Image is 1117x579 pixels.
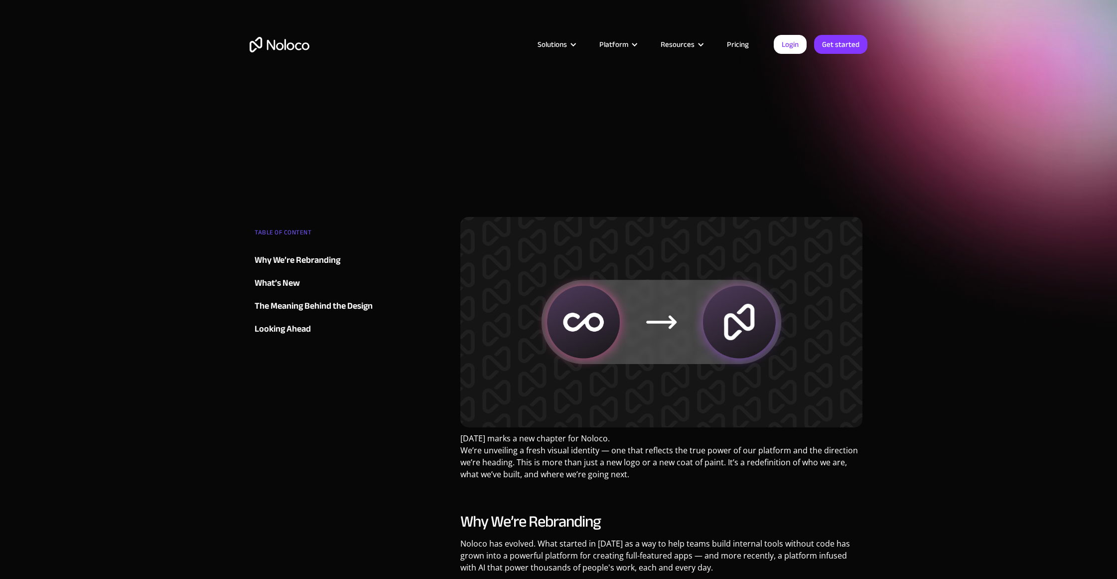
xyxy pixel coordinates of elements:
[255,276,300,291] div: What’s New
[538,38,567,51] div: Solutions
[255,253,375,268] a: Why We’re Rebranding
[255,322,311,337] div: Looking Ahead
[714,38,761,51] a: Pricing
[774,35,807,54] a: Login
[587,38,648,51] div: Platform
[648,38,714,51] div: Resources
[255,322,375,337] a: Looking Ahead
[460,432,862,488] p: [DATE] marks a new chapter for Noloco. We’re unveiling a fresh visual identity — one that reflect...
[814,35,867,54] a: Get started
[661,38,695,51] div: Resources
[255,225,375,245] div: TABLE OF CONTENT
[255,276,375,291] a: What’s New
[255,299,373,314] div: The Meaning Behind the Design
[255,253,340,268] div: Why We’re Rebranding
[460,512,862,532] h2: Why We’re Rebranding
[255,299,375,314] a: The Meaning Behind the Design
[250,37,309,52] a: home
[525,38,587,51] div: Solutions
[599,38,628,51] div: Platform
